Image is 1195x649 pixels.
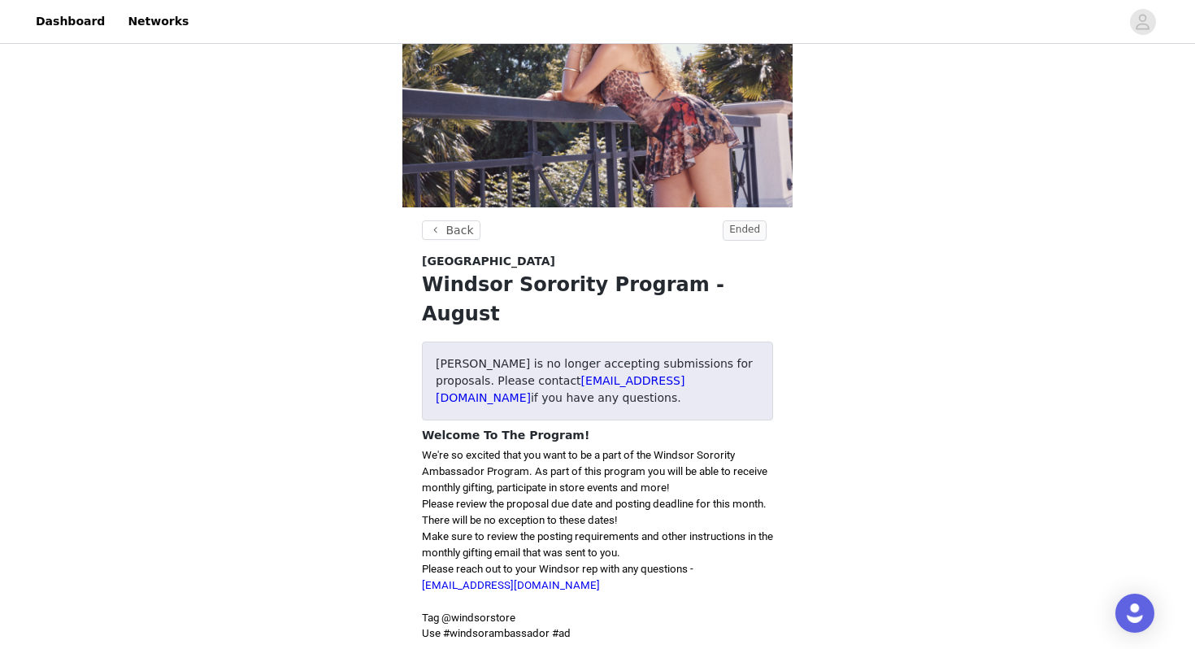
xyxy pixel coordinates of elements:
[422,220,480,240] button: Back
[422,253,555,270] span: [GEOGRAPHIC_DATA]
[422,427,773,444] h4: Welcome To The Program!
[422,530,773,559] span: Make sure to review the posting requirements and other instructions in the monthly gifting email ...
[723,220,767,241] span: Ended
[422,612,515,624] span: Tag @windsorstore
[422,579,600,591] a: [EMAIL_ADDRESS][DOMAIN_NAME]
[422,498,767,526] span: Please review the proposal due date and posting deadline for this month. There will be no excepti...
[1115,594,1154,633] div: Open Intercom Messenger
[422,270,773,329] h1: Windsor Sorority Program - August
[118,3,198,40] a: Networks
[26,3,115,40] a: Dashboard
[422,563,693,591] span: Please reach out to your Windsor rep with any questions -
[422,627,571,639] span: Use #windsorambassador #ad
[422,449,767,494] span: We're so excited that you want to be a part of the Windsor Sorority Ambassador Program. As part o...
[436,355,759,407] p: [PERSON_NAME] is no longer accepting submissions for proposals. Please contact if you have any qu...
[1135,9,1150,35] div: avatar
